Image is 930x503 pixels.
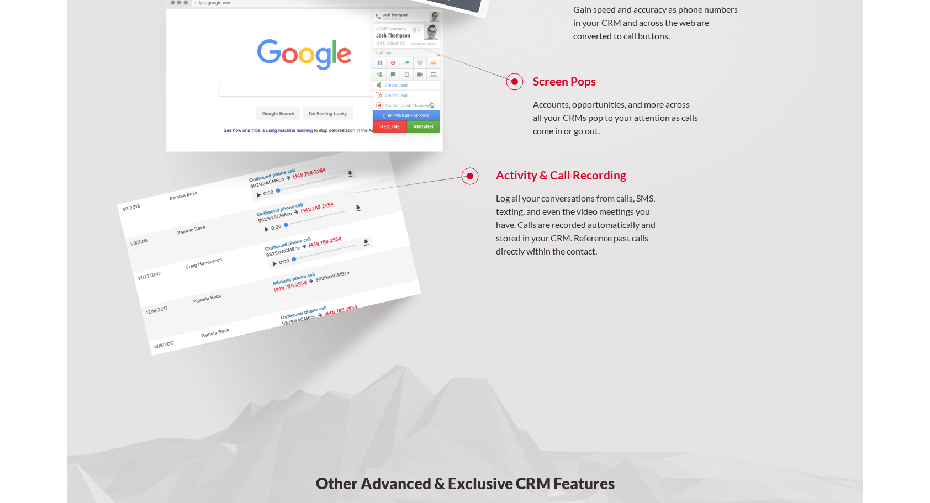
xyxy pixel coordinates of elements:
[533,69,699,146] a: Screen PopsAccounts, opportunities, and more across all your CRMs pop to your attention as calls ...
[496,168,662,182] h4: Activity & Call Recording
[573,3,739,43] p: Gain speed and accuracy as phone numbers in your CRM and across the web are converted to call but...
[533,75,699,88] h4: Screen Pops
[496,192,662,258] p: Log all your conversations from calls, SMS, texting, and even the video meetings you have. Calls ...
[496,163,662,267] a: Activity & Call RecordingLog all your conversations from calls, SMS, texting, and even the video ...
[533,98,699,137] p: Accounts, opportunities, and more across all your CRMs pop to your attention as calls come in or ...
[152,475,778,491] h3: Other Advanced & Exclusive CRM Features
